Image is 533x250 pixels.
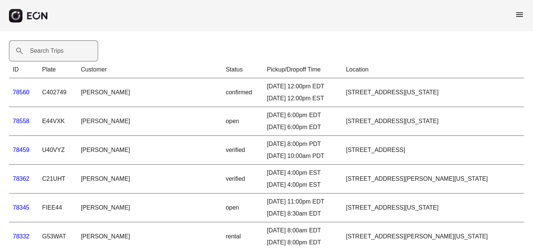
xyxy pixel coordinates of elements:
label: Search Trips [30,46,64,55]
td: [STREET_ADDRESS] [342,136,524,165]
th: Customer [77,61,222,78]
td: FIEE44 [39,193,77,222]
td: [STREET_ADDRESS][US_STATE] [342,78,524,107]
a: 78558 [13,118,30,124]
td: C402749 [39,78,77,107]
td: verified [222,165,263,193]
div: [DATE] 8:00am EDT [267,226,338,235]
div: [DATE] 12:00pm EST [267,94,338,103]
div: [DATE] 8:00pm EDT [267,238,338,247]
th: Plate [39,61,77,78]
td: verified [222,136,263,165]
td: [PERSON_NAME] [77,193,222,222]
div: [DATE] 4:00pm EST [267,168,338,177]
td: confirmed [222,78,263,107]
div: [DATE] 4:00pm EST [267,180,338,189]
a: 78345 [13,204,30,211]
div: [DATE] 6:00pm EDT [267,111,338,120]
a: 78560 [13,89,30,95]
th: Status [222,61,263,78]
th: Pickup/Dropoff Time [263,61,342,78]
td: [STREET_ADDRESS][US_STATE] [342,193,524,222]
td: open [222,107,263,136]
a: 78362 [13,176,30,182]
th: Location [342,61,524,78]
td: C21UHT [39,165,77,193]
div: [DATE] 10:00am PDT [267,152,338,161]
td: [PERSON_NAME] [77,107,222,136]
div: [DATE] 6:00pm EDT [267,123,338,132]
div: [DATE] 8:00pm PDT [267,140,338,149]
div: [DATE] 11:00pm EDT [267,197,338,206]
th: ID [9,61,39,78]
td: [STREET_ADDRESS][PERSON_NAME][US_STATE] [342,165,524,193]
td: [STREET_ADDRESS][US_STATE] [342,107,524,136]
td: U40VYZ [39,136,77,165]
td: [PERSON_NAME] [77,165,222,193]
td: open [222,193,263,222]
td: E44VXK [39,107,77,136]
td: [PERSON_NAME] [77,78,222,107]
div: [DATE] 12:00pm EDT [267,82,338,91]
a: 78459 [13,147,30,153]
a: 78332 [13,233,30,240]
span: menu [515,10,524,19]
div: [DATE] 8:30am EDT [267,209,338,218]
td: [PERSON_NAME] [77,136,222,165]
